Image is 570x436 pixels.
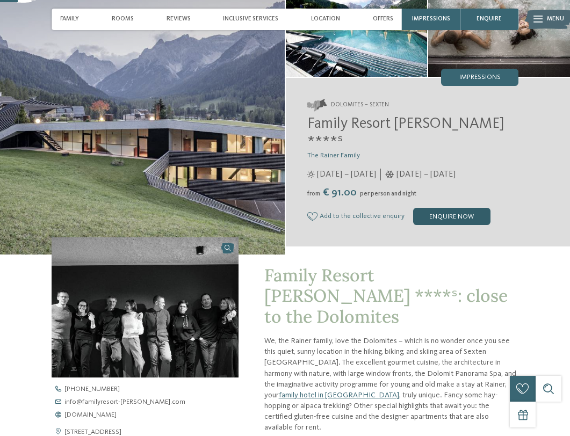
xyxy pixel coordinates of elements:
[307,117,504,150] span: Family Resort [PERSON_NAME] ****ˢ
[64,412,117,419] span: [DOMAIN_NAME]
[317,169,376,180] span: [DATE] – [DATE]
[477,16,502,23] span: enquire
[320,213,405,220] span: Add to the collective enquiry
[167,16,191,23] span: Reviews
[279,391,399,399] a: family hotel in [GEOGRAPHIC_DATA]
[64,386,120,393] span: [PHONE_NUMBER]
[413,208,490,225] div: enquire now
[52,386,253,393] a: [PHONE_NUMBER]
[311,16,340,23] span: Location
[60,16,79,23] span: Family
[52,412,253,419] a: [DOMAIN_NAME]
[459,74,501,81] span: Impressions
[112,16,134,23] span: Rooms
[307,191,320,197] span: from
[52,237,239,377] img: Our family hotel in Sexten, your holiday home in the Dolomiten
[321,187,359,198] span: € 91.00
[373,16,393,23] span: Offers
[223,16,278,23] span: Inclusive services
[52,399,253,406] a: info@familyresort-[PERSON_NAME].com
[412,16,450,23] span: Impressions
[331,101,389,110] span: Dolomites – Sexten
[385,171,394,178] i: Opening times in winter
[264,264,508,328] span: Family Resort [PERSON_NAME] ****ˢ: close to the Dolomites
[360,191,416,197] span: per person and night
[64,399,185,406] span: info@ familyresort-[PERSON_NAME]. com
[307,152,360,159] span: The Rainer Family
[307,171,315,178] i: Opening times in summer
[396,169,456,180] span: [DATE] – [DATE]
[264,336,518,433] p: We, the Rainer family, love the Dolomites – which is no wonder once you see this quiet, sunny loc...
